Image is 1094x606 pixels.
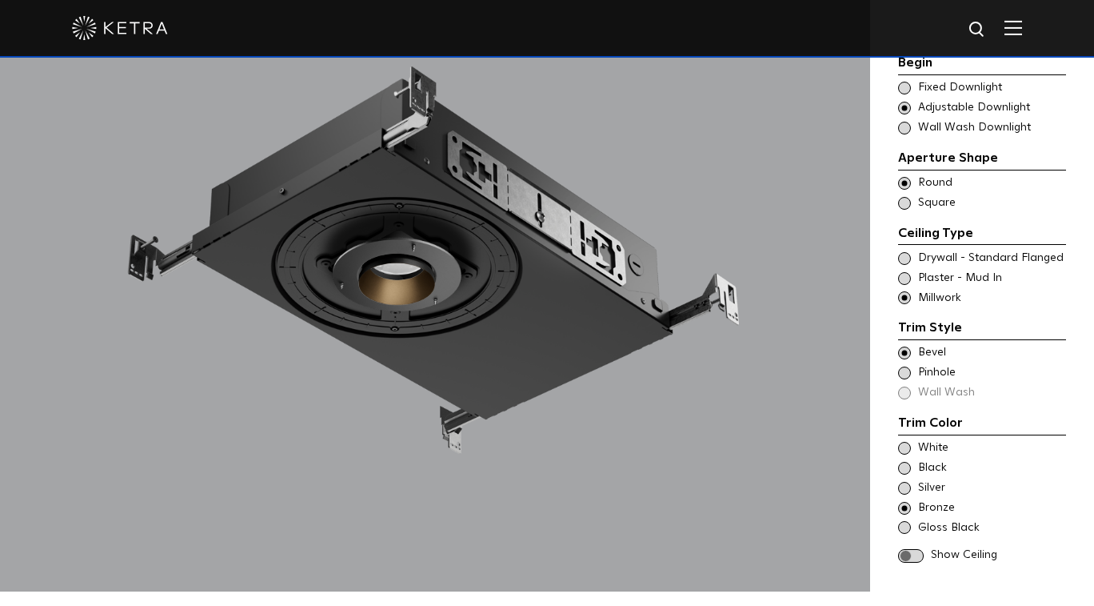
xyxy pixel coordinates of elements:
[898,148,1066,171] div: Aperture Shape
[931,548,1066,564] span: Show Ceiling
[918,520,1064,536] span: Gloss Black
[918,80,1064,96] span: Fixed Downlight
[918,120,1064,136] span: Wall Wash Downlight
[918,480,1064,496] span: Silver
[918,175,1064,191] span: Round
[72,16,168,40] img: ketra-logo-2019-white
[918,251,1064,267] span: Drywall - Standard Flanged
[918,345,1064,361] span: Bevel
[918,100,1064,116] span: Adjustable Downlight
[898,413,1066,435] div: Trim Color
[898,318,1066,340] div: Trim Style
[918,365,1064,381] span: Pinhole
[918,271,1064,287] span: Plaster - Mud In
[1004,20,1022,35] img: Hamburger%20Nav.svg
[918,440,1064,456] span: White
[898,53,1066,75] div: Begin
[918,195,1064,211] span: Square
[918,460,1064,476] span: Black
[898,223,1066,246] div: Ceiling Type
[918,291,1064,307] span: Millwork
[918,500,1064,516] span: Bronze
[968,20,988,40] img: search icon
